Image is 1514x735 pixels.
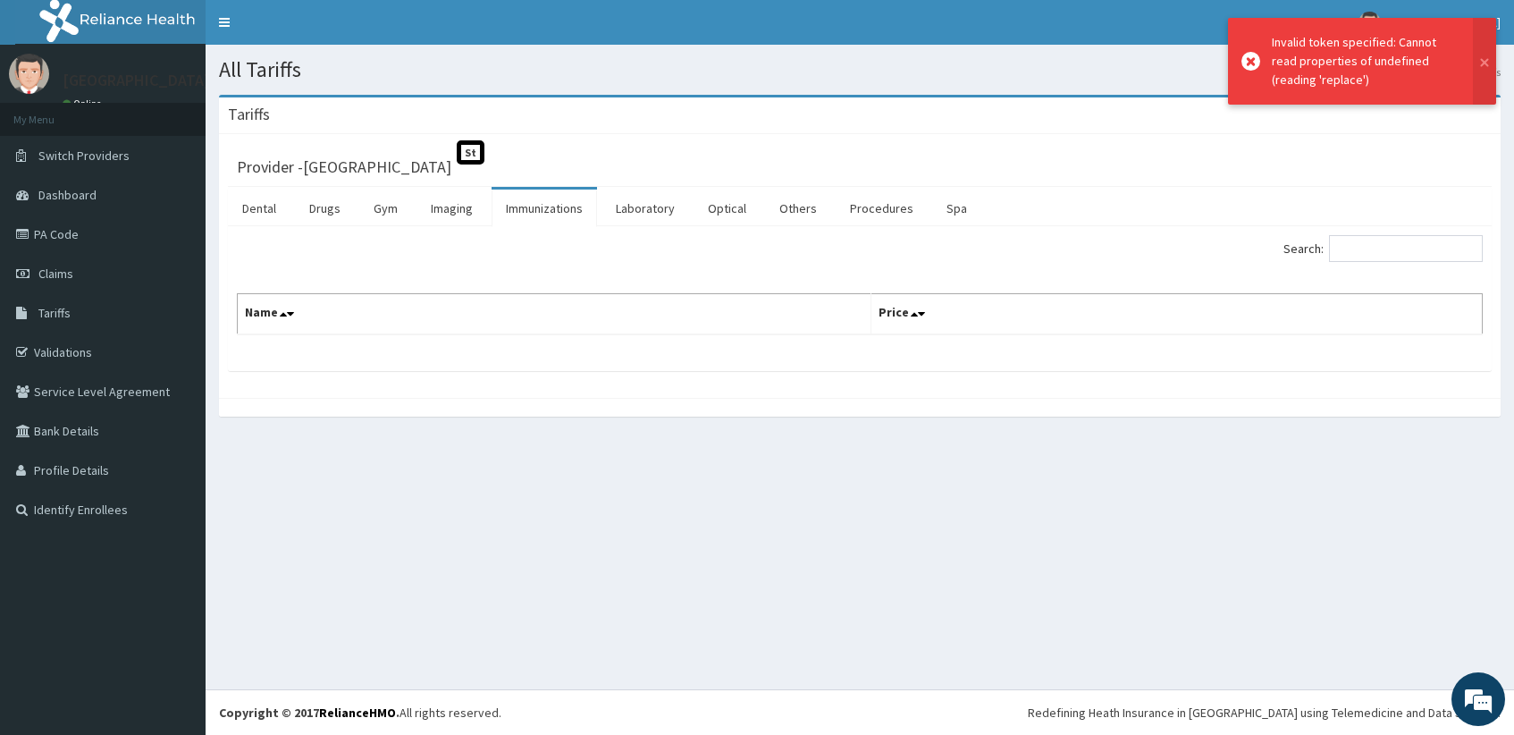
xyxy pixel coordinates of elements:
[871,294,1483,335] th: Price
[1283,235,1483,262] label: Search:
[228,190,290,227] a: Dental
[237,159,451,175] h3: Provider - [GEOGRAPHIC_DATA]
[38,305,71,321] span: Tariffs
[765,190,831,227] a: Others
[295,190,355,227] a: Drugs
[319,705,396,721] a: RelianceHMO
[206,689,1514,735] footer: All rights reserved.
[238,294,871,335] th: Name
[38,148,130,164] span: Switch Providers
[63,97,105,110] a: Online
[1272,33,1456,89] div: Invalid token specified: Cannot read properties of undefined (reading 'replace')
[416,190,487,227] a: Imaging
[228,106,270,122] h3: Tariffs
[836,190,928,227] a: Procedures
[38,187,97,203] span: Dashboard
[457,140,484,165] span: St
[219,58,1501,81] h1: All Tariffs
[9,54,49,94] img: User Image
[1358,12,1381,34] img: User Image
[1329,235,1483,262] input: Search:
[932,190,981,227] a: Spa
[219,705,400,721] strong: Copyright © 2017 .
[1028,704,1501,722] div: Redefining Heath Insurance in [GEOGRAPHIC_DATA] using Telemedicine and Data Science!
[1392,14,1501,30] span: [GEOGRAPHIC_DATA]
[601,190,689,227] a: Laboratory
[492,190,597,227] a: Immunizations
[63,72,210,89] p: [GEOGRAPHIC_DATA]
[359,190,412,227] a: Gym
[694,190,761,227] a: Optical
[38,266,73,282] span: Claims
